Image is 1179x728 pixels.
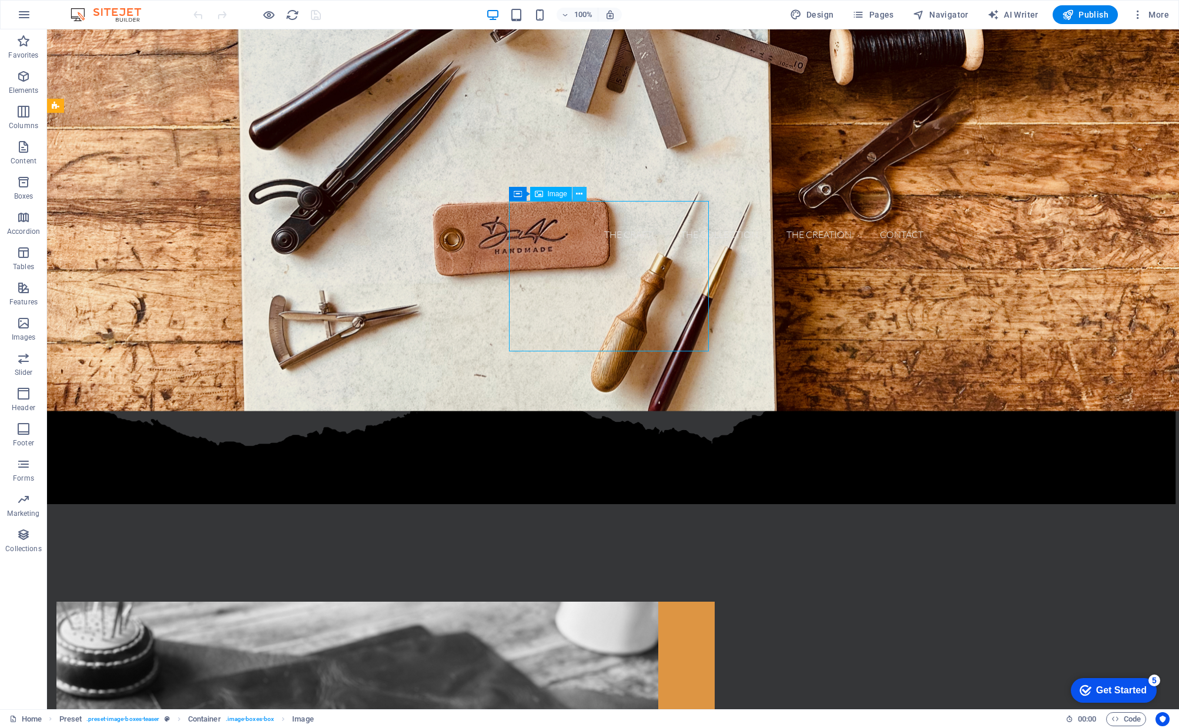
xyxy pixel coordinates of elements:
[59,712,314,726] nav: breadcrumb
[987,9,1039,21] span: AI Writer
[86,712,159,726] span: . preset-image-boxes-teaser
[86,2,98,14] div: 5
[1111,712,1141,726] span: Code
[790,9,834,21] span: Design
[785,5,839,24] button: Design
[913,9,969,21] span: Navigator
[1062,9,1108,21] span: Publish
[11,156,36,166] p: Content
[605,9,615,20] i: On resize automatically adjust zoom level to fit chosen device.
[852,9,893,21] span: Pages
[9,712,42,726] a: Click to cancel selection. Double-click to open Pages
[262,8,276,22] button: Click here to leave preview mode and continue editing
[557,8,598,22] button: 100%
[188,712,221,726] span: Click to select. Double-click to edit
[548,190,567,197] span: Image
[1155,712,1170,726] button: Usercentrics
[5,544,41,553] p: Collections
[34,13,85,24] div: Get Started
[983,5,1043,24] button: AI Writer
[14,192,34,201] p: Boxes
[7,509,39,518] p: Marketing
[59,712,82,726] span: Click to select. Double-click to edit
[68,8,156,22] img: Editor Logo
[292,712,313,726] span: Click to select. Double-click to edit
[286,8,299,22] i: Reload page
[13,438,34,448] p: Footer
[13,262,34,271] p: Tables
[285,8,299,22] button: reload
[1106,712,1146,726] button: Code
[1132,9,1169,21] span: More
[574,8,593,22] h6: 100%
[7,227,40,236] p: Accordion
[12,403,35,412] p: Header
[848,5,898,24] button: Pages
[1053,5,1118,24] button: Publish
[1086,714,1088,723] span: :
[226,712,274,726] span: . image-boxes-box
[9,121,38,130] p: Columns
[9,6,95,31] div: Get Started 5 items remaining, 0% complete
[908,5,973,24] button: Navigator
[1127,5,1174,24] button: More
[1066,712,1097,726] h6: Session time
[15,368,33,377] p: Slider
[9,86,39,95] p: Elements
[1078,712,1096,726] span: 00 00
[9,297,38,307] p: Features
[785,5,839,24] div: Design (Ctrl+Alt+Y)
[165,716,170,722] i: This element is a customizable preset
[8,51,38,60] p: Favorites
[13,474,34,483] p: Forms
[12,333,36,342] p: Images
